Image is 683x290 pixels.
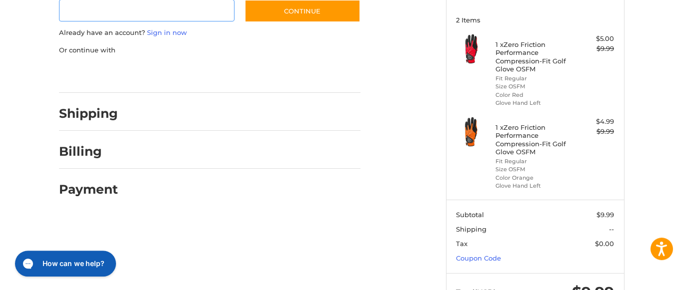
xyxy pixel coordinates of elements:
[495,74,572,83] li: Fit Regular
[600,263,683,290] iframe: Google Customer Reviews
[574,117,614,127] div: $4.99
[10,247,119,280] iframe: Gorgias live chat messenger
[495,157,572,166] li: Fit Regular
[147,28,187,36] a: Sign in now
[495,91,572,99] li: Color Red
[495,182,572,190] li: Glove Hand Left
[495,123,572,156] h4: 1 x Zero Friction Performance Compression-Fit Golf Glove OSFM
[456,16,614,24] h3: 2 Items
[59,45,360,55] p: Or continue with
[59,106,118,121] h2: Shipping
[456,240,467,248] span: Tax
[140,65,215,83] iframe: PayPal-paylater
[574,34,614,44] div: $5.00
[59,144,117,159] h2: Billing
[456,254,501,262] a: Coupon Code
[495,82,572,91] li: Size OSFM
[495,174,572,182] li: Color Orange
[495,99,572,107] li: Glove Hand Left
[456,225,486,233] span: Shipping
[59,182,118,197] h2: Payment
[495,165,572,174] li: Size OSFM
[609,225,614,233] span: --
[55,65,130,83] iframe: PayPal-paypal
[596,211,614,219] span: $9.99
[574,44,614,54] div: $9.99
[595,240,614,248] span: $0.00
[59,28,360,38] p: Already have an account?
[456,211,484,219] span: Subtotal
[495,40,572,73] h4: 1 x Zero Friction Performance Compression-Fit Golf Glove OSFM
[574,127,614,137] div: $9.99
[225,65,300,83] iframe: PayPal-venmo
